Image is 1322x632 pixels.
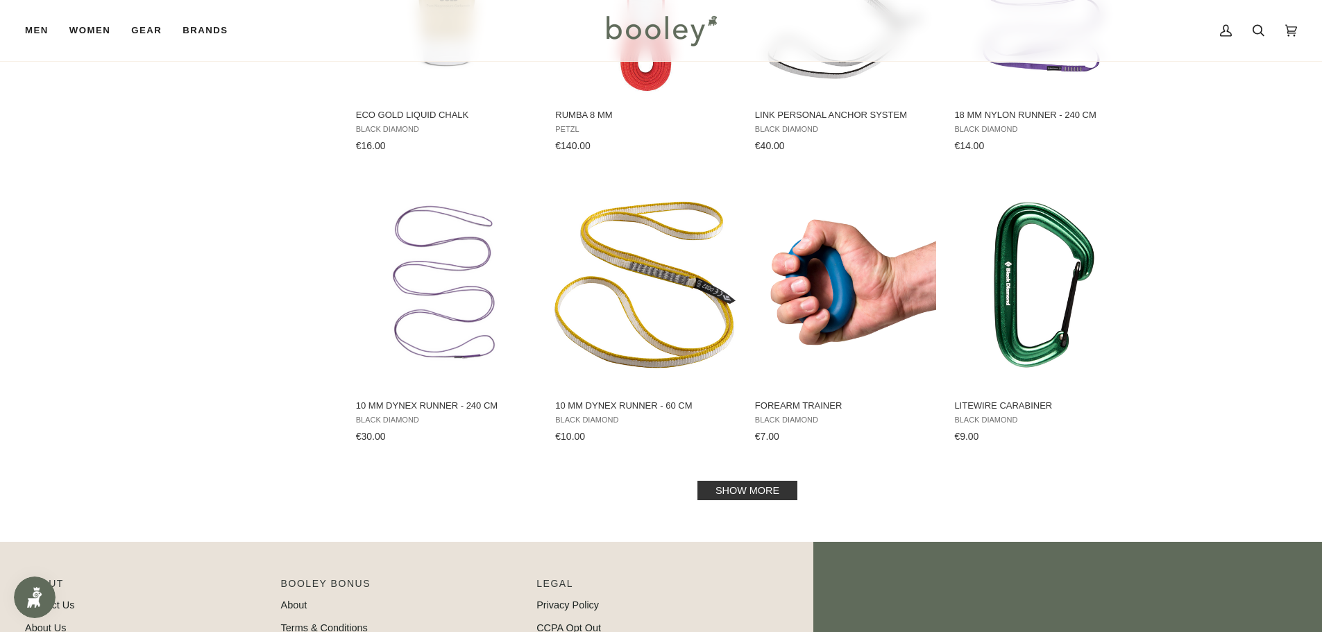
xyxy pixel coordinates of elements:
[555,140,591,151] span: €140.00
[755,416,935,425] span: Black Diamond
[536,599,599,610] a: Privacy Policy
[555,416,735,425] span: Black Diamond
[954,109,1134,121] span: 18 mm Nylon Runner - 240 cm
[753,193,937,377] img: Forearm Trainer
[753,181,937,447] a: Forearm Trainer
[553,181,737,447] a: 10 mm Dynex Runner - 60 cm
[356,400,536,412] span: 10 mm Dynex Runner - 240 cm
[356,109,536,121] span: ECO Gold Liquid Chalk
[952,193,1136,377] img: Litewire Carabiner Green - Booley Galway
[356,140,386,151] span: €16.00
[755,125,935,134] span: Black Diamond
[183,24,228,37] span: Brands
[755,431,779,442] span: €7.00
[356,125,536,134] span: Black Diamond
[755,140,785,151] span: €40.00
[755,109,935,121] span: Link Personal Anchor System
[356,416,536,425] span: Black Diamond
[954,416,1134,425] span: Black Diamond
[600,10,722,51] img: Booley
[555,431,585,442] span: €10.00
[954,431,978,442] span: €9.00
[25,577,267,598] p: Pipeline_Footer Main
[131,24,162,37] span: Gear
[69,24,110,37] span: Women
[354,181,538,447] a: 10 mm Dynex Runner - 240 cm
[952,181,1136,447] a: Litewire Carabiner
[356,485,1139,496] div: Pagination
[755,400,935,412] span: Forearm Trainer
[14,577,56,618] iframe: Button to open loyalty program pop-up
[356,431,386,442] span: €30.00
[553,193,737,377] img: 10mm Dynex Runner 60cm - Booley Galway
[954,140,984,151] span: €14.00
[555,109,735,121] span: RUMBA 8 mm
[954,125,1134,134] span: Black Diamond
[697,481,797,500] a: Show more
[281,599,307,610] a: About
[536,577,779,598] p: Pipeline_Footer Sub
[281,577,523,598] p: Booley Bonus
[555,400,735,412] span: 10 mm Dynex Runner - 60 cm
[954,400,1134,412] span: Litewire Carabiner
[25,24,49,37] span: Men
[555,125,735,134] span: Petzl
